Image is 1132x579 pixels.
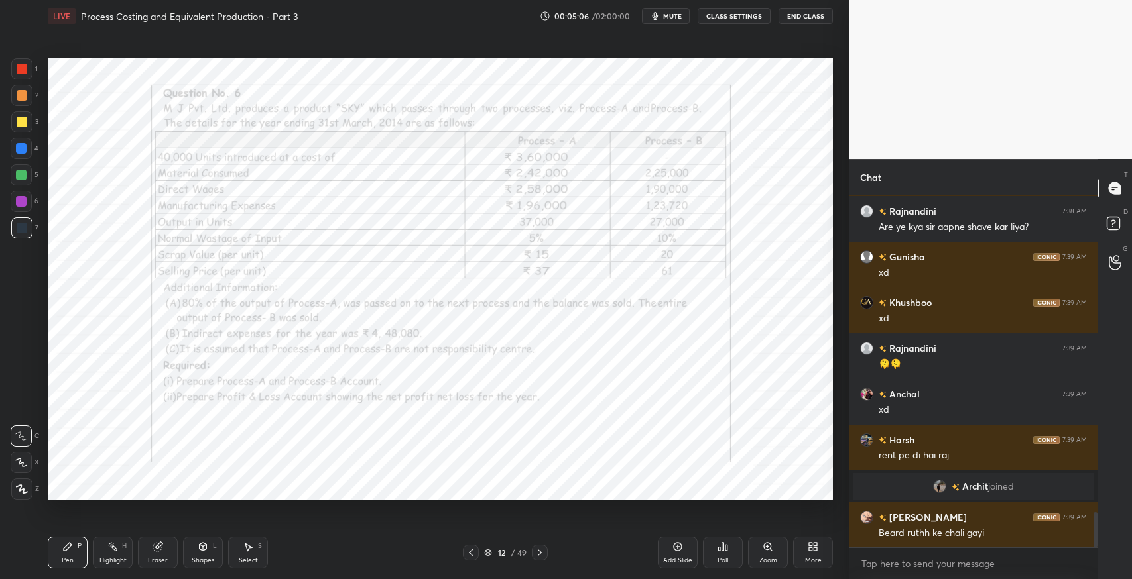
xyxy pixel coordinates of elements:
img: no-rating-badge.077c3623.svg [879,391,887,398]
span: Archit [962,481,988,492]
p: T [1124,170,1128,180]
div: 7:38 AM [1062,207,1087,215]
div: Shapes [192,557,214,564]
div: 🫠🫠 [879,358,1087,371]
div: Highlight [99,557,127,564]
div: / [511,549,515,556]
div: 2 [11,85,38,106]
img: iconic-dark.1390631f.png [1033,436,1060,444]
div: 7 [11,217,38,238]
div: grid [849,195,1098,547]
div: C [11,425,39,447]
p: Chat [849,160,892,195]
img: no-rating-badge.077c3623.svg [879,437,887,444]
h6: Harsh [887,433,914,447]
h4: Process Costing and Equivalent Production - Part 3 [81,10,298,23]
img: iconic-dark.1390631f.png [1033,299,1060,307]
button: mute [642,8,690,24]
img: 1577b8e22f754cdab20393d624d20a2b.jpg [860,511,873,524]
h6: Rajnandini [887,204,936,218]
h6: Gunisha [887,250,925,264]
div: 7:39 AM [1062,436,1087,444]
div: Eraser [148,557,168,564]
div: Beard ruthh ke chali gayi [879,527,1087,540]
img: no-rating-badge.077c3623.svg [879,345,887,352]
div: xd [879,312,1087,325]
div: 7:39 AM [1062,299,1087,307]
img: no-rating-badge.077c3623.svg [952,484,960,491]
div: Poll [718,557,728,564]
div: Pen [62,557,74,564]
img: no-rating-badge.077c3623.svg [879,208,887,215]
span: mute [663,11,682,21]
img: iconic-dark.1390631f.png [1033,513,1060,521]
img: 3 [933,480,946,493]
img: default.png [860,250,873,264]
img: no-rating-badge.077c3623.svg [879,254,887,261]
h6: Anchal [887,387,920,401]
div: 5 [11,164,38,185]
span: joined [988,481,1014,492]
div: 4 [11,138,38,159]
div: Select [239,557,258,564]
div: 7:39 AM [1062,513,1087,521]
div: xd [879,403,1087,417]
div: Z [11,478,39,500]
img: e2180b1c6f514c2a83fe3315d36bd866.jpg [860,296,873,309]
img: 710aac374af743619e52c97fb02a3c35.jpg [860,388,873,401]
div: 12 [495,549,508,556]
div: 3 [11,111,38,132]
div: Are ye kya sir aapne shave kar liya? [879,221,1087,234]
div: Zoom [759,557,777,564]
img: a417e4e7c7a74a8ca420820b6368722e.jpg [860,205,873,218]
div: LIVE [48,8,76,24]
div: H [122,543,127,549]
div: 6 [11,191,38,212]
div: X [11,452,39,473]
div: More [805,557,822,564]
h6: Rajnandini [887,341,936,355]
div: P [78,543,82,549]
div: 7:39 AM [1062,390,1087,398]
div: rent pe di hai raj [879,449,1087,462]
img: 1b35794731b84562a3a543853852d57b.jpg [860,433,873,447]
div: S [258,543,262,549]
img: no-rating-badge.077c3623.svg [879,514,887,521]
p: D [1123,207,1128,217]
button: End Class [779,8,833,24]
div: 1 [11,58,38,79]
div: L [213,543,217,549]
div: 7:39 AM [1062,344,1087,352]
div: 49 [517,547,527,558]
img: iconic-dark.1390631f.png [1033,253,1060,261]
h6: [PERSON_NAME] [887,510,967,524]
div: Add Slide [663,557,692,564]
img: a417e4e7c7a74a8ca420820b6368722e.jpg [860,342,873,355]
h6: Khushboo [887,295,932,309]
button: CLASS SETTINGS [698,8,771,24]
p: G [1123,244,1128,254]
div: 7:39 AM [1062,253,1087,261]
div: xd [879,266,1087,280]
img: no-rating-badge.077c3623.svg [879,299,887,307]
